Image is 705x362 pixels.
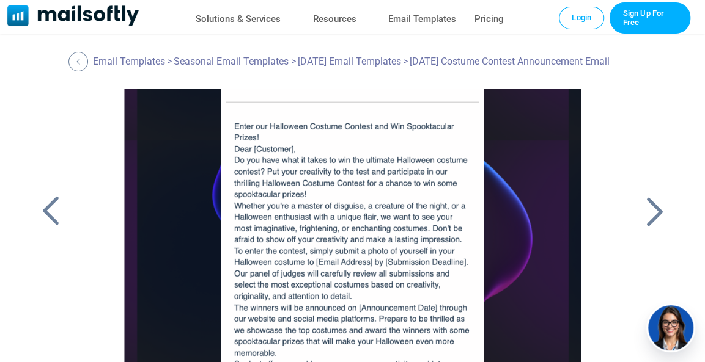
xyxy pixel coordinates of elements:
[7,5,139,29] a: Mailsoftly
[610,2,690,34] a: Trial
[35,195,66,227] a: Back
[313,10,356,28] a: Resources
[196,10,281,28] a: Solutions & Services
[559,7,604,29] a: Login
[474,10,504,28] a: Pricing
[388,10,456,28] a: Email Templates
[68,52,91,71] a: Back
[298,56,401,67] a: [DATE] Email Templates
[639,195,670,227] a: Back
[93,56,165,67] a: Email Templates
[174,56,289,67] a: Seasonal Email Templates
